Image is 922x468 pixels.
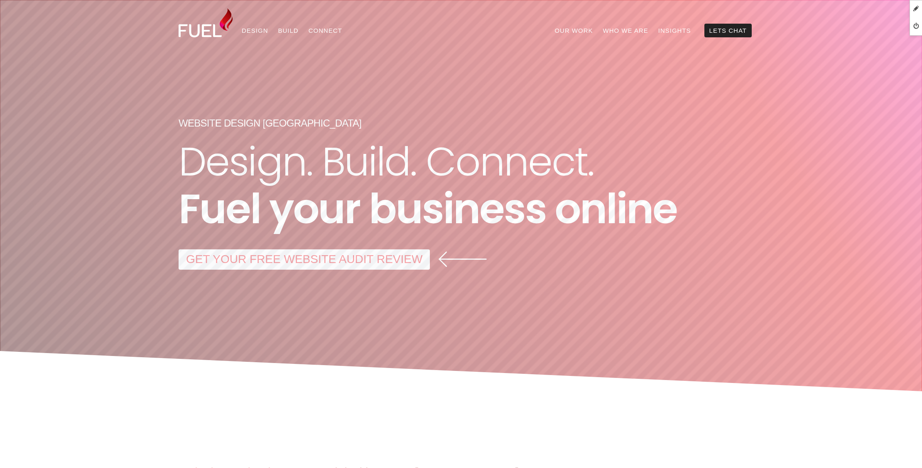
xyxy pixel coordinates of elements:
[273,24,304,37] a: Build
[304,24,347,37] a: Connect
[237,24,273,37] a: Design
[598,24,653,37] a: Who We Are
[653,24,696,37] a: Insights
[549,24,598,37] a: Our Work
[704,24,752,37] a: Lets Chat
[179,8,233,37] img: Fuel Design Ltd - Website design and development company in North Shore, Auckland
